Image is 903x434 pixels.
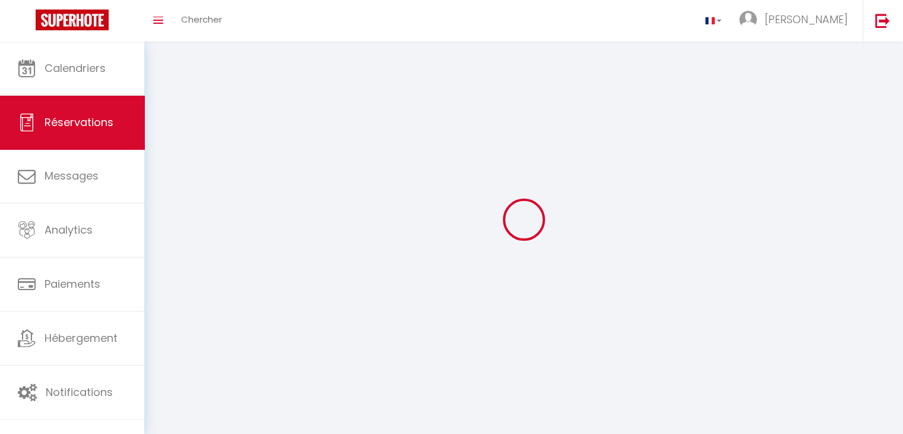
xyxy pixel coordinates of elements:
[765,12,848,27] span: [PERSON_NAME]
[875,13,890,28] img: logout
[36,10,109,30] img: Super Booking
[46,385,113,400] span: Notifications
[45,222,93,237] span: Analytics
[181,13,222,26] span: Chercher
[45,115,113,130] span: Réservations
[45,168,99,183] span: Messages
[45,331,118,345] span: Hébergement
[45,276,100,291] span: Paiements
[45,61,106,76] span: Calendriers
[739,11,757,29] img: ...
